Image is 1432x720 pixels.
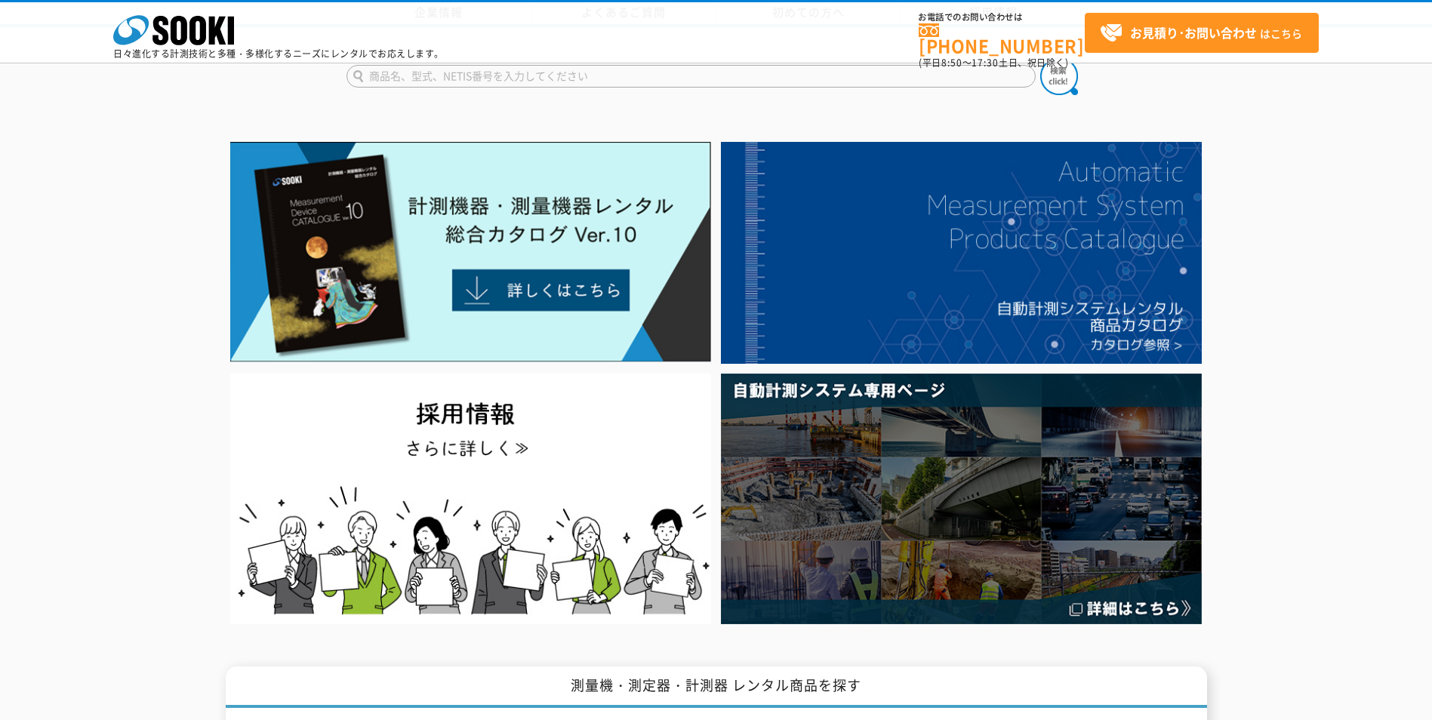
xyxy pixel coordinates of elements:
h1: 測量機・測定器・計測器 レンタル商品を探す [226,666,1207,708]
span: 17:30 [972,56,999,69]
input: 商品名、型式、NETIS番号を入力してください [346,65,1036,88]
a: [PHONE_NUMBER] [919,23,1085,54]
a: お見積り･お問い合わせはこちら [1085,13,1319,53]
img: 自動計測システム専用ページ [721,374,1202,623]
span: はこちら [1100,22,1302,45]
img: Catalog Ver10 [230,142,711,362]
img: 自動計測システムカタログ [721,142,1202,364]
strong: お見積り･お問い合わせ [1130,23,1257,42]
p: 日々進化する計測技術と多種・多様化するニーズにレンタルでお応えします。 [113,49,444,58]
img: btn_search.png [1040,57,1078,95]
span: 8:50 [941,56,962,69]
span: お電話でのお問い合わせは [919,13,1085,22]
img: SOOKI recruit [230,374,711,623]
span: (平日 ～ 土日、祝日除く) [919,56,1068,69]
